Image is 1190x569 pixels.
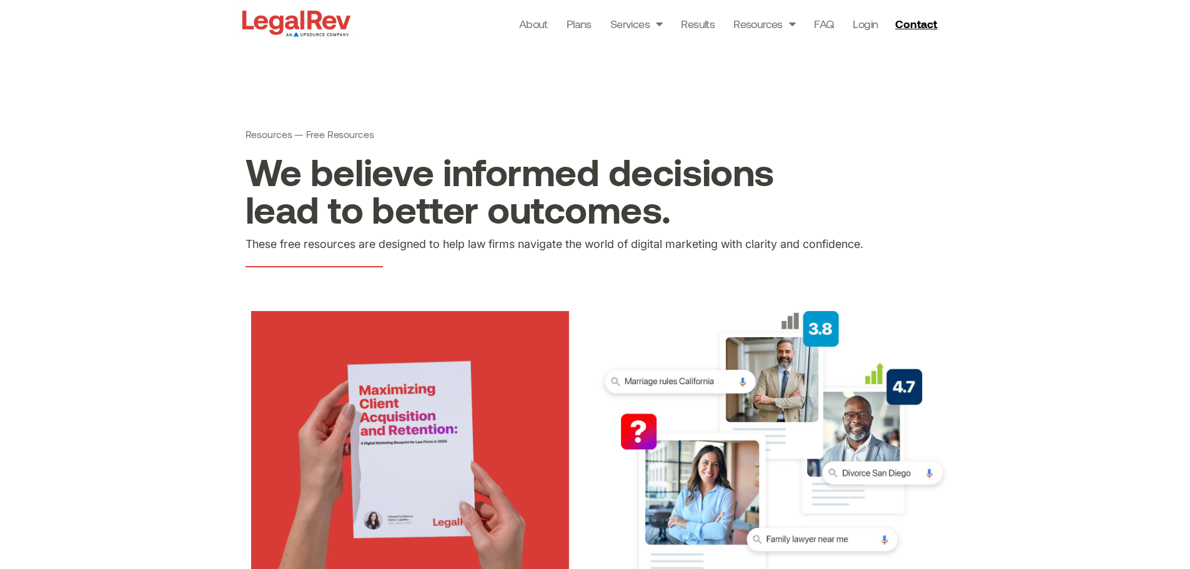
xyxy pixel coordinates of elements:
[519,15,548,32] a: About
[245,152,822,227] h1: We believe informed decisions lead to better outcomes.
[519,15,878,32] nav: Menu
[681,15,715,32] a: Results
[245,227,945,254] div: These free resources are designed to help law firms navigate the world of digital marketing with ...
[733,15,795,32] a: Resources
[814,15,834,32] a: FAQ
[245,128,945,140] h1: Resources — Free Resources
[567,15,592,32] a: Plans
[610,15,663,32] a: Services
[890,14,945,34] a: Contact
[895,18,937,29] span: Contact
[853,15,878,32] a: Login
